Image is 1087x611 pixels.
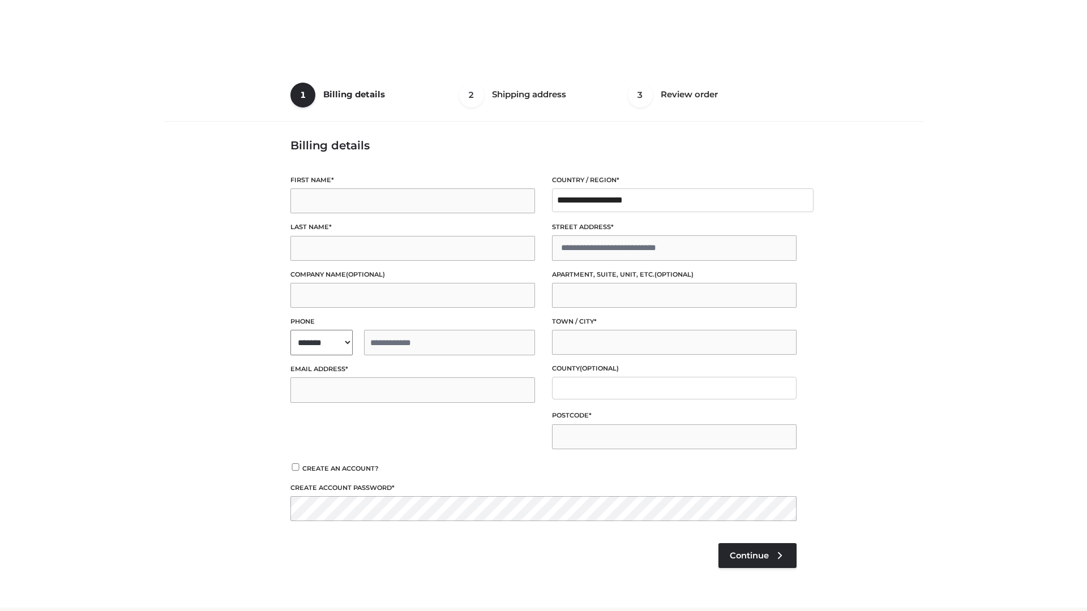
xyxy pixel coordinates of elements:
span: Billing details [323,89,385,100]
label: Postcode [552,410,797,421]
label: Create account password [290,483,797,493]
label: Phone [290,316,535,327]
label: Last name [290,222,535,233]
span: 3 [628,83,653,107]
span: 2 [459,83,484,107]
label: Country / Region [552,175,797,186]
label: County [552,363,797,374]
span: (optional) [654,270,694,278]
label: Street address [552,222,797,233]
span: Review order [661,89,718,100]
h3: Billing details [290,139,797,152]
label: Apartment, suite, unit, etc. [552,269,797,280]
span: Shipping address [492,89,566,100]
span: (optional) [346,270,385,278]
span: Create an account? [302,464,379,472]
label: First name [290,175,535,186]
label: Company name [290,269,535,280]
input: Create an account? [290,463,301,471]
label: Email address [290,364,535,375]
span: (optional) [580,364,619,372]
label: Town / City [552,316,797,327]
span: 1 [290,83,315,107]
a: Continue [718,543,797,568]
span: Continue [730,550,769,561]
